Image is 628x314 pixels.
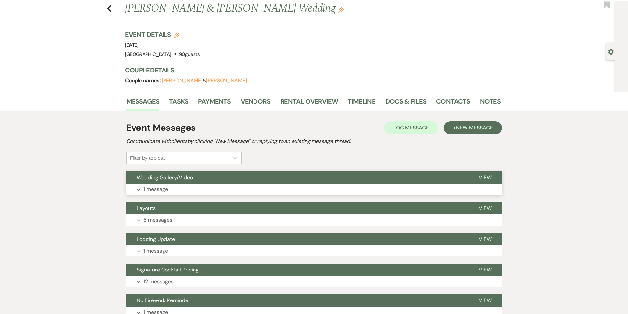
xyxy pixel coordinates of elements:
[479,266,492,273] span: View
[130,154,165,162] div: Filter by topics...
[393,124,429,131] span: Log Message
[126,96,160,111] a: Messages
[468,264,502,276] button: View
[468,233,502,245] button: View
[479,205,492,212] span: View
[143,277,174,286] p: 12 messages
[125,51,171,58] span: [GEOGRAPHIC_DATA]
[468,294,502,307] button: View
[126,233,468,245] button: Lodging Update
[126,276,502,287] button: 12 messages
[126,137,502,145] h2: Communicate with clients by clicking "New Message" or replying to an existing message thread.
[126,264,468,276] button: Signature Cocktail Pricing
[608,48,614,54] button: Open lead details
[126,294,468,307] button: No Firework Reminder
[126,245,502,257] button: 1 message
[338,7,344,13] button: Edit
[479,236,492,243] span: View
[126,121,196,135] h1: Event Messages
[137,297,190,304] span: No Firework Reminder
[162,77,247,84] span: &
[206,78,247,83] button: [PERSON_NAME]
[241,96,270,111] a: Vendors
[444,121,502,134] button: +New Message
[479,297,492,304] span: View
[280,96,338,111] a: Rental Overview
[137,236,175,243] span: Lodging Update
[137,266,199,273] span: Signature Cocktail Pricing
[385,96,426,111] a: Docs & Files
[179,51,200,58] span: 90 guests
[143,185,168,194] p: 1 message
[143,247,168,255] p: 1 message
[137,174,193,181] span: Wedding Gallery/Video
[384,121,438,134] button: Log Message
[456,124,493,131] span: New Message
[468,171,502,184] button: View
[126,171,468,184] button: Wedding Gallery/Video
[348,96,375,111] a: Timeline
[126,184,502,195] button: 1 message
[198,96,231,111] a: Payments
[137,205,156,212] span: Layouts
[468,202,502,214] button: View
[125,42,139,48] span: [DATE]
[479,174,492,181] span: View
[436,96,470,111] a: Contacts
[143,216,172,224] p: 6 messages
[480,96,501,111] a: Notes
[125,77,162,84] span: Couple names:
[169,96,188,111] a: Tasks
[162,78,203,83] button: [PERSON_NAME]
[126,214,502,226] button: 6 messages
[125,30,200,39] h3: Event Details
[125,1,420,16] h1: [PERSON_NAME] & [PERSON_NAME] Wedding
[125,66,494,75] h3: Couple Details
[126,202,468,214] button: Layouts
